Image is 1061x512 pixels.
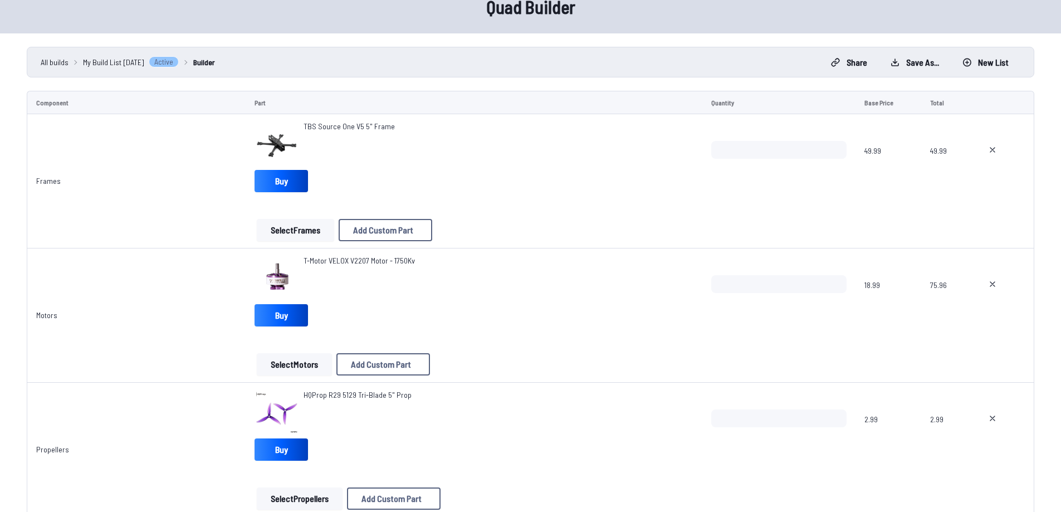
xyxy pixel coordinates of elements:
[930,141,961,194] span: 49.99
[304,255,415,266] a: T-Motor VELOX V2207 Motor - 1750Kv
[822,53,877,71] button: Share
[27,91,246,114] td: Component
[361,494,422,503] span: Add Custom Part
[41,56,69,68] a: All builds
[351,360,411,369] span: Add Custom Part
[255,219,336,241] a: SelectFrames
[702,91,856,114] td: Quantity
[193,56,215,68] a: Builder
[255,121,299,165] img: image
[930,409,961,463] span: 2.99
[255,255,299,300] img: image
[36,445,69,454] a: Propellers
[304,121,395,131] span: TBS Source One V5 5" Frame
[36,176,61,186] a: Frames
[255,170,308,192] a: Buy
[930,275,961,329] span: 75.96
[953,53,1018,71] button: New List
[257,487,343,510] button: SelectPropellers
[257,219,334,241] button: SelectFrames
[353,226,413,235] span: Add Custom Part
[864,409,912,463] span: 2.99
[855,91,921,114] td: Base Price
[304,389,412,401] a: HQProp R29 5129 Tri-Blade 5" Prop
[347,487,441,510] button: Add Custom Part
[336,353,430,376] button: Add Custom Part
[255,353,334,376] a: SelectMotors
[255,304,308,326] a: Buy
[83,56,144,68] span: My Build List [DATE]
[257,353,332,376] button: SelectMotors
[246,91,702,114] td: Part
[36,310,57,320] a: Motors
[149,56,179,67] span: Active
[83,56,179,68] a: My Build List [DATE]Active
[864,141,912,194] span: 49.99
[304,121,395,132] a: TBS Source One V5 5" Frame
[255,389,299,434] img: image
[881,53,948,71] button: Save as...
[921,91,970,114] td: Total
[864,275,912,329] span: 18.99
[255,438,308,461] a: Buy
[339,219,432,241] button: Add Custom Part
[304,256,415,265] span: T-Motor VELOX V2207 Motor - 1750Kv
[255,487,345,510] a: SelectPropellers
[304,390,412,399] span: HQProp R29 5129 Tri-Blade 5" Prop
